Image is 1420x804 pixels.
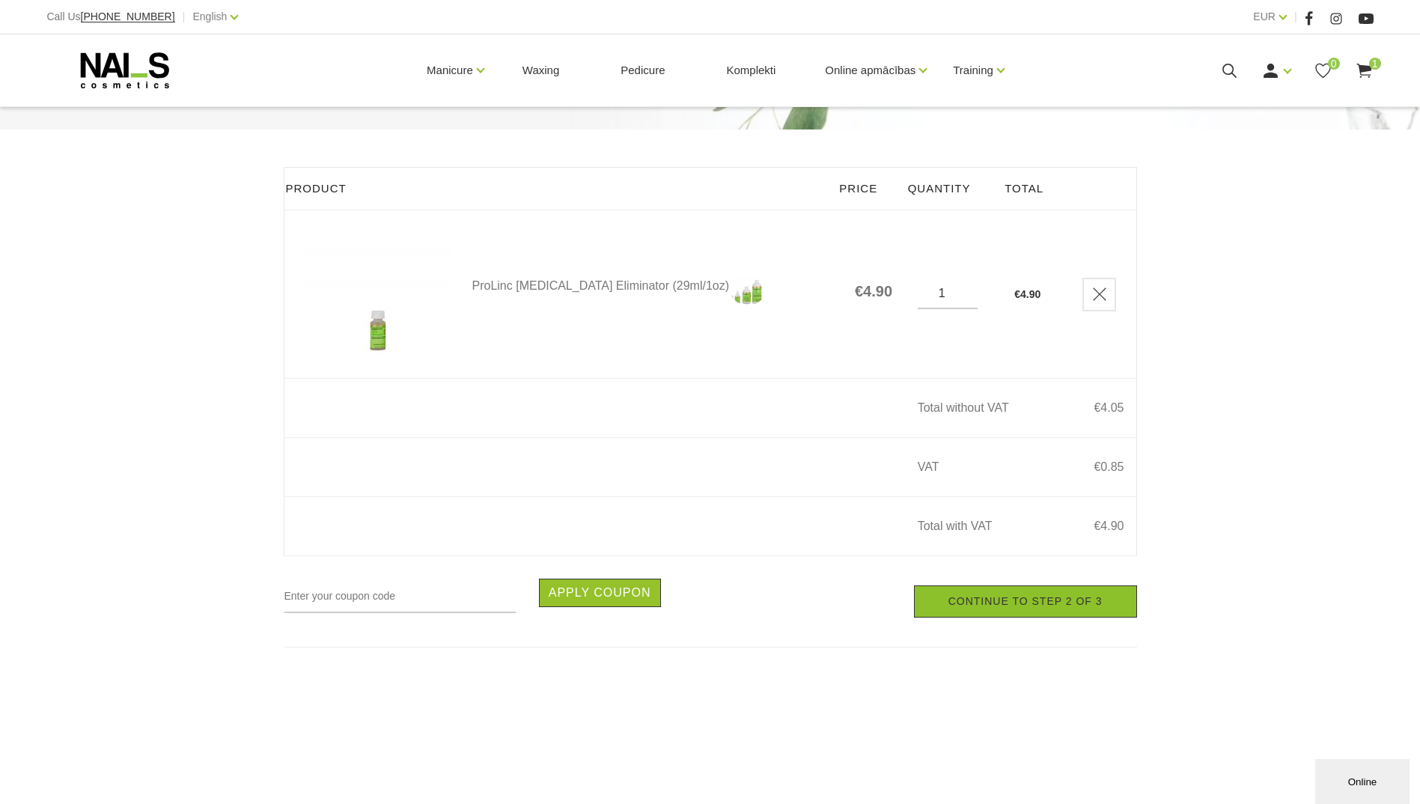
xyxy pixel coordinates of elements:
a: English [192,7,227,25]
a: EUR [1253,7,1276,25]
span: € [1014,288,1020,300]
span: 0.85 [1100,460,1124,473]
span: 1 [1369,58,1381,70]
a: Pedicure [609,34,677,106]
a: Training [953,40,993,100]
td: Total with VAT [899,497,1064,556]
span: 4.05 [1100,401,1124,414]
a: 1 [1355,61,1374,80]
th: Product [284,168,830,210]
span: €4.90 [855,282,892,300]
a: Waxing [511,34,571,106]
td: Total without VAT [899,379,1064,438]
a: Continue to step 2 of 3 [914,585,1137,618]
span: 4.90 [1100,520,1124,532]
th: Total [996,168,1064,210]
img: ProLinc Callus Eliminator (29ml/1oz) [303,233,453,356]
td: VAT [899,438,1064,497]
th: Quantity [899,168,996,210]
span: 4.90 [1020,288,1040,300]
span: € [1094,401,1100,414]
span: € [1094,520,1100,532]
span: | [1294,7,1297,26]
span: [PHONE_NUMBER] [81,10,175,22]
a: Delete [1082,278,1116,311]
span: | [183,7,186,26]
th: Price [830,168,898,210]
a: Komplekti [714,34,787,106]
div: Call Us [46,7,174,26]
iframe: chat widget [1315,756,1413,804]
button: apply coupon [539,579,661,607]
a: ProLinc [MEDICAL_DATA] Eliminator (29ml/1oz) [472,268,830,305]
a: Online apmācības [825,40,915,100]
a: 0 [1314,61,1332,80]
img: BE NATURAL Callus Eliminator is the fast and effective solution to even the toughest of calluses.... [729,268,767,305]
span: € [1094,460,1100,473]
a: [PHONE_NUMBER] [81,11,175,22]
a: Manicure [427,40,473,100]
span: 0 [1328,58,1340,70]
input: Enter your coupon code [284,579,516,613]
